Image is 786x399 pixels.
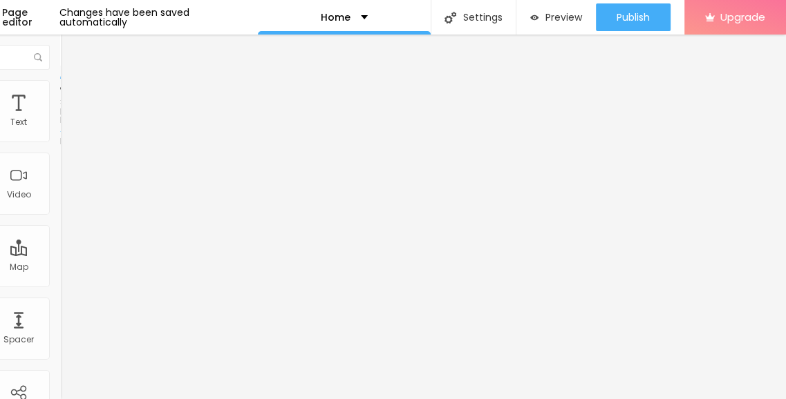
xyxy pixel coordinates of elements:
[617,12,650,23] span: Publish
[60,35,786,399] iframe: Editor
[59,8,257,27] div: Changes have been saved automatically
[3,335,34,344] div: Spacer
[530,12,539,23] img: view-1.svg
[720,11,765,23] span: Upgrade
[445,12,456,23] img: Icone
[321,12,350,22] p: Home
[7,190,31,199] div: Video
[10,262,28,272] div: Map
[545,12,582,23] span: Preview
[10,117,27,127] div: Text
[596,3,671,31] button: Publish
[34,53,42,61] img: Icone
[516,3,596,31] button: Preview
